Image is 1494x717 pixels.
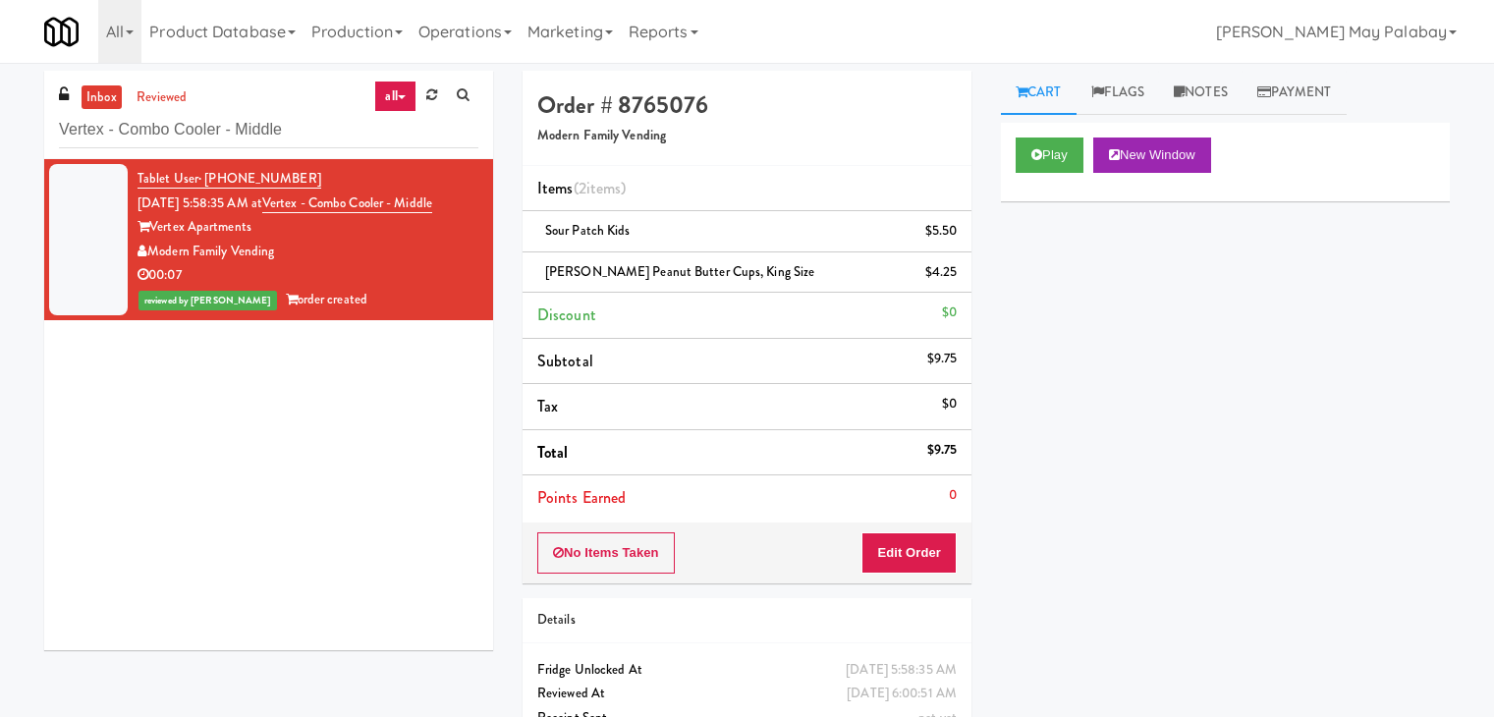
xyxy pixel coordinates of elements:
div: $0 [942,392,957,416]
div: Vertex Apartments [138,215,478,240]
button: Edit Order [861,532,957,574]
a: inbox [82,85,122,110]
a: Cart [1001,71,1077,115]
div: $0 [942,301,957,325]
a: Tablet User· [PHONE_NUMBER] [138,169,321,189]
a: Flags [1077,71,1160,115]
span: (2 ) [574,177,627,199]
a: reviewed [132,85,193,110]
span: [DATE] 5:58:35 AM at [138,193,262,212]
span: [PERSON_NAME] Peanut Butter Cups, King Size [545,262,814,281]
span: Tax [537,395,558,417]
span: Subtotal [537,350,593,372]
div: Details [537,608,957,633]
div: Fridge Unlocked At [537,658,957,683]
span: Total [537,441,569,464]
div: $4.25 [925,260,958,285]
a: Notes [1159,71,1243,115]
button: New Window [1093,138,1211,173]
div: $9.75 [927,438,958,463]
li: Tablet User· [PHONE_NUMBER][DATE] 5:58:35 AM atVertex - Combo Cooler - MiddleVertex ApartmentsMod... [44,159,493,320]
a: Payment [1243,71,1347,115]
span: · [PHONE_NUMBER] [198,169,321,188]
img: Micromart [44,15,79,49]
h5: Modern Family Vending [537,129,957,143]
span: order created [286,290,367,308]
span: Discount [537,303,596,326]
div: [DATE] 6:00:51 AM [847,682,957,706]
span: Items [537,177,626,199]
a: Vertex - Combo Cooler - Middle [262,193,432,213]
span: reviewed by [PERSON_NAME] [138,291,277,310]
ng-pluralize: items [586,177,622,199]
a: all [374,81,415,112]
div: Modern Family Vending [138,240,478,264]
input: Search vision orders [59,112,478,148]
div: [DATE] 5:58:35 AM [846,658,957,683]
div: 00:07 [138,263,478,288]
div: Reviewed At [537,682,957,706]
span: Points Earned [537,486,626,509]
div: 0 [949,483,957,508]
div: $9.75 [927,347,958,371]
h4: Order # 8765076 [537,92,957,118]
button: No Items Taken [537,532,675,574]
button: Play [1016,138,1083,173]
span: Sour Patch Kids [545,221,631,240]
div: $5.50 [925,219,958,244]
